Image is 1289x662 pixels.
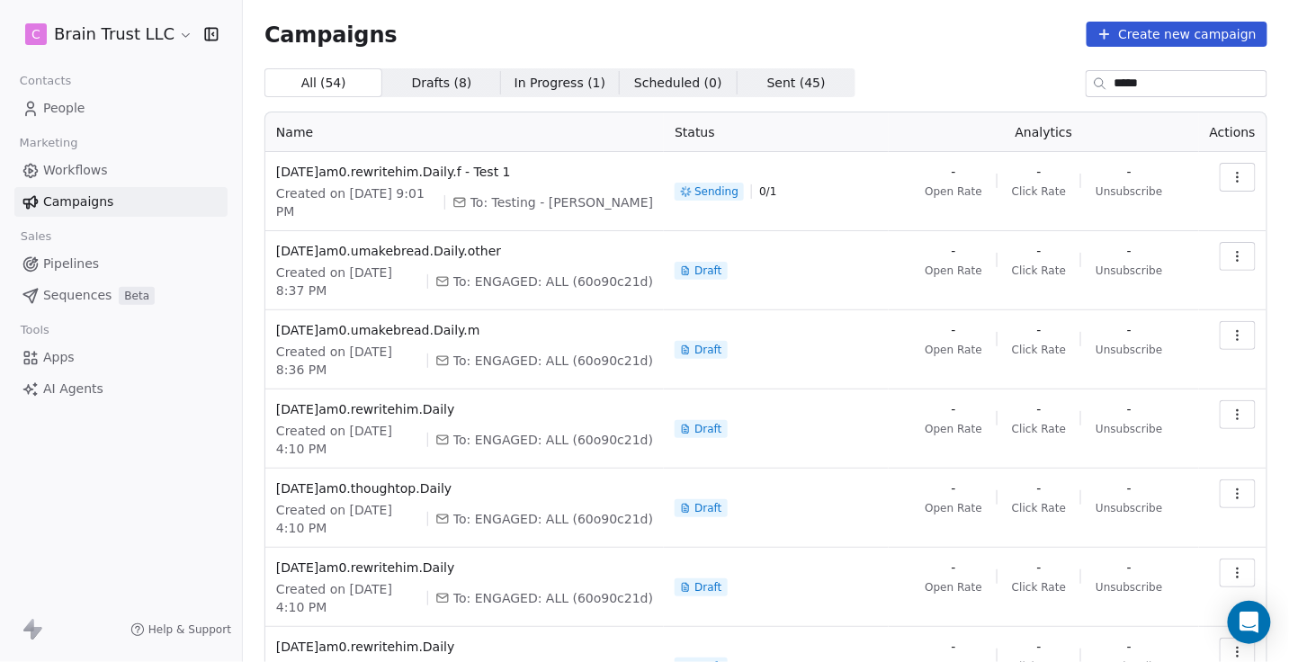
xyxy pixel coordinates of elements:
span: Open Rate [925,580,982,595]
span: Sequences [43,286,112,305]
span: C [31,25,40,43]
span: To: ENGAGED: ALL (60o90c21d) [453,352,653,370]
span: [DATE]am0.rewritehim.Daily [276,638,653,656]
span: Open Rate [925,501,982,515]
span: Draft [694,580,721,595]
a: Campaigns [14,187,228,217]
span: In Progress ( 1 ) [515,74,606,93]
a: Pipelines [14,249,228,279]
span: Draft [694,343,721,357]
span: Sent ( 45 ) [767,74,826,93]
span: Click Rate [1012,184,1066,199]
span: Drafts ( 8 ) [412,74,472,93]
span: - [952,479,956,497]
span: - [952,163,956,181]
span: Contacts [12,67,79,94]
span: Click Rate [1012,422,1066,436]
span: Unsubscribe [1096,422,1162,436]
span: Draft [694,264,721,278]
span: Campaigns [264,22,398,47]
span: 0 / 1 [759,184,776,199]
span: [DATE]am0.umakebread.Daily.m [276,321,653,339]
button: CBrain Trust LLC [22,19,192,49]
span: Help & Support [148,622,231,637]
th: Actions [1199,112,1267,152]
span: - [1037,559,1042,577]
span: Created on [DATE] 9:01 PM [276,184,437,220]
span: Unsubscribe [1096,343,1162,357]
span: To: ENGAGED: ALL (60o90c21d) [453,589,653,607]
span: Open Rate [925,184,982,199]
a: AI Agents [14,374,228,404]
span: - [1037,242,1042,260]
span: People [43,99,85,118]
span: Brain Trust LLC [54,22,175,46]
span: - [1127,638,1132,656]
a: Apps [14,343,228,372]
span: Draft [694,501,721,515]
span: Created on [DATE] 4:10 PM [276,580,420,616]
span: Sending [694,184,738,199]
th: Analytics [889,112,1199,152]
span: - [1037,163,1042,181]
span: Click Rate [1012,580,1066,595]
span: To: ENGAGED: ALL (60o90c21d) [453,273,653,291]
span: Open Rate [925,343,982,357]
span: - [952,321,956,339]
span: [DATE]am0.rewritehim.Daily [276,559,653,577]
span: - [1037,638,1042,656]
span: - [1127,479,1132,497]
span: Pipelines [43,255,99,273]
span: - [1127,242,1132,260]
span: - [1037,479,1042,497]
span: Created on [DATE] 8:36 PM [276,343,420,379]
span: Created on [DATE] 4:10 PM [276,422,420,458]
button: Create new campaign [1087,22,1267,47]
span: - [952,638,956,656]
span: [DATE]am0.thoughtop.Daily [276,479,653,497]
span: Campaigns [43,192,113,211]
span: Workflows [43,161,108,180]
th: Name [265,112,664,152]
span: Created on [DATE] 8:37 PM [276,264,420,300]
span: AI Agents [43,380,103,398]
span: - [1037,321,1042,339]
span: To: ENGAGED: ALL (60o90c21d) [453,510,653,528]
span: - [1127,163,1132,181]
a: Workflows [14,156,228,185]
span: Unsubscribe [1096,501,1162,515]
span: Created on [DATE] 4:10 PM [276,501,420,537]
span: To: ENGAGED: ALL (60o90c21d) [453,431,653,449]
span: Unsubscribe [1096,264,1162,278]
span: - [1127,559,1132,577]
th: Status [664,112,889,152]
span: Draft [694,422,721,436]
a: People [14,94,228,123]
span: Click Rate [1012,343,1066,357]
span: Open Rate [925,422,982,436]
span: [DATE]am0.umakebread.Daily.other [276,242,653,260]
span: - [1127,321,1132,339]
span: - [952,400,956,418]
div: Open Intercom Messenger [1228,601,1271,644]
span: Click Rate [1012,264,1066,278]
span: Sales [13,223,59,250]
a: SequencesBeta [14,281,228,310]
span: [DATE]am0.rewritehim.Daily [276,400,653,418]
span: To: Testing - Angie [470,193,653,211]
span: Click Rate [1012,501,1066,515]
span: Unsubscribe [1096,580,1162,595]
span: Unsubscribe [1096,184,1162,199]
span: - [1037,400,1042,418]
span: Scheduled ( 0 ) [634,74,722,93]
span: - [1127,400,1132,418]
a: Help & Support [130,622,231,637]
span: Apps [43,348,75,367]
span: Marketing [12,130,85,157]
span: Open Rate [925,264,982,278]
span: [DATE]am0.rewritehim.Daily.f - Test 1 [276,163,653,181]
span: - [952,559,956,577]
span: Beta [119,287,155,305]
span: - [952,242,956,260]
span: Tools [13,317,57,344]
